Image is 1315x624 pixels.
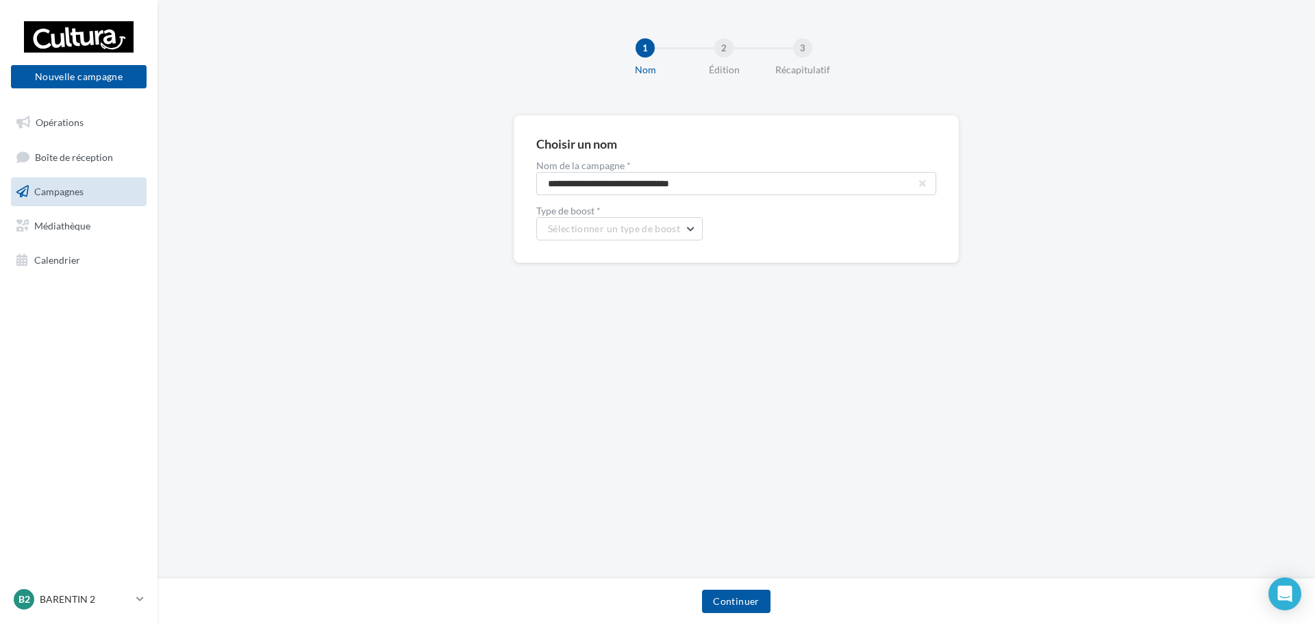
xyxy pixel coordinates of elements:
[601,63,689,77] div: Nom
[759,63,847,77] div: Récapitulatif
[8,142,149,172] a: Boîte de réception
[36,116,84,128] span: Opérations
[536,217,703,240] button: Sélectionner un type de boost
[702,590,770,613] button: Continuer
[680,63,768,77] div: Édition
[18,592,30,606] span: B2
[1268,577,1301,610] div: Open Intercom Messenger
[34,253,80,265] span: Calendrier
[536,206,936,216] label: Type de boost *
[8,108,149,137] a: Opérations
[8,246,149,275] a: Calendrier
[35,151,113,162] span: Boîte de réception
[714,38,734,58] div: 2
[34,220,90,232] span: Médiathèque
[40,592,131,606] p: BARENTIN 2
[34,186,84,197] span: Campagnes
[8,177,149,206] a: Campagnes
[536,138,936,150] div: Choisir un nom
[536,161,936,171] label: Nom de la campagne *
[636,38,655,58] div: 1
[8,212,149,240] a: Médiathèque
[11,65,147,88] button: Nouvelle campagne
[11,586,147,612] a: B2 BARENTIN 2
[548,223,680,234] span: Sélectionner un type de boost
[793,38,812,58] div: 3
